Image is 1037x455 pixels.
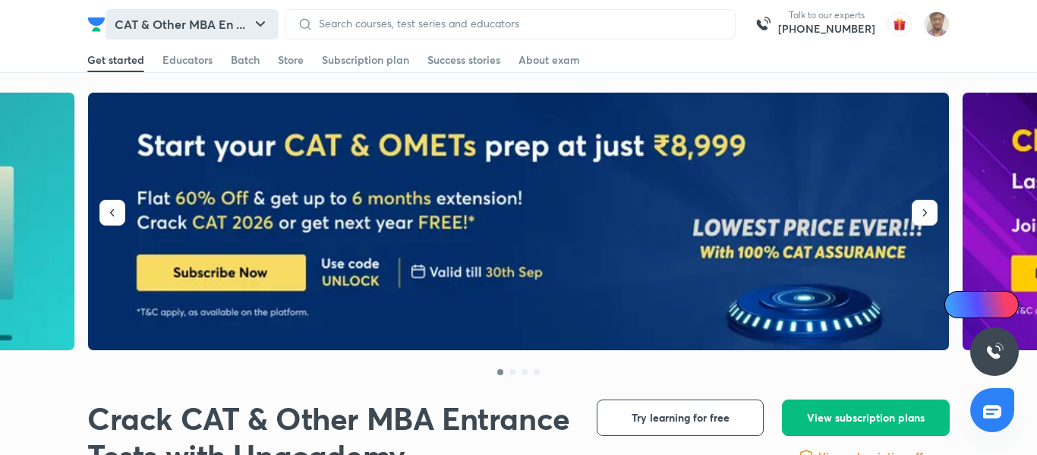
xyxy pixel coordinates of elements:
p: Talk to our experts [778,9,875,21]
div: Batch [231,52,260,68]
a: Store [278,48,304,72]
a: Subscription plan [322,48,409,72]
a: Ai Doubts [944,291,1019,318]
a: Get started [87,48,144,72]
img: ttu [985,343,1004,361]
span: Ai Doubts [969,299,1010,311]
button: Try learning for free [597,400,764,436]
div: Store [278,52,304,68]
img: Icon [953,299,966,311]
img: Company Logo [87,15,106,33]
button: CAT & Other MBA En ... [106,9,279,39]
a: [PHONE_NUMBER] [778,21,875,36]
a: About exam [518,48,580,72]
div: Get started [87,52,144,68]
div: Success stories [427,52,500,68]
img: call-us [748,9,778,39]
a: Success stories [427,48,500,72]
img: Kaushal Parmar [924,11,950,37]
button: View subscription plans [782,400,950,436]
span: Try learning for free [632,410,730,425]
div: Subscription plan [322,52,409,68]
a: Educators [162,48,213,72]
input: Search courses, test series and educators [313,17,723,30]
div: Educators [162,52,213,68]
div: About exam [518,52,580,68]
img: avatar [887,12,912,36]
span: View subscription plans [807,410,925,425]
a: Batch [231,48,260,72]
